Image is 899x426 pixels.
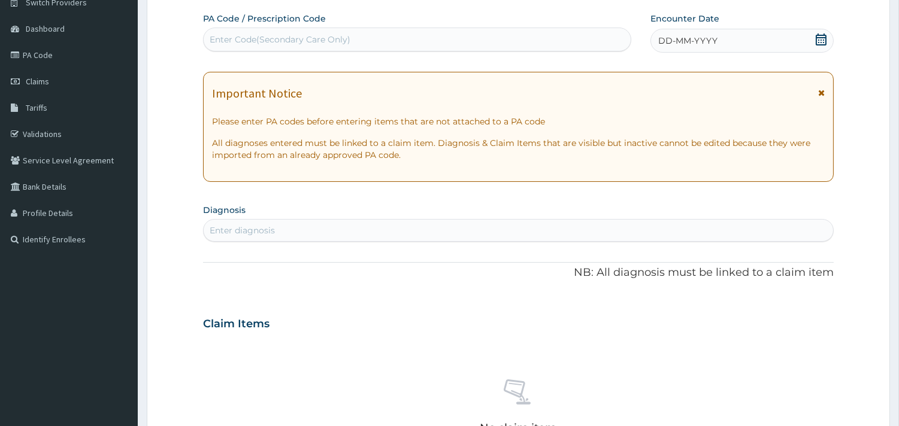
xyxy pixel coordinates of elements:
[203,318,270,331] h3: Claim Items
[203,204,246,216] label: Diagnosis
[212,115,825,127] p: Please enter PA codes before entering items that are not attached to a PA code
[210,34,350,45] div: Enter Code(Secondary Care Only)
[203,265,834,281] p: NB: All diagnosis must be linked to a claim item
[650,13,719,25] label: Encounter Date
[210,224,275,236] div: Enter diagnosis
[658,35,718,47] span: DD-MM-YYYY
[26,76,49,87] span: Claims
[212,137,825,161] p: All diagnoses entered must be linked to a claim item. Diagnosis & Claim Items that are visible bu...
[26,23,65,34] span: Dashboard
[212,87,302,100] h1: Important Notice
[203,13,326,25] label: PA Code / Prescription Code
[26,102,47,113] span: Tariffs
